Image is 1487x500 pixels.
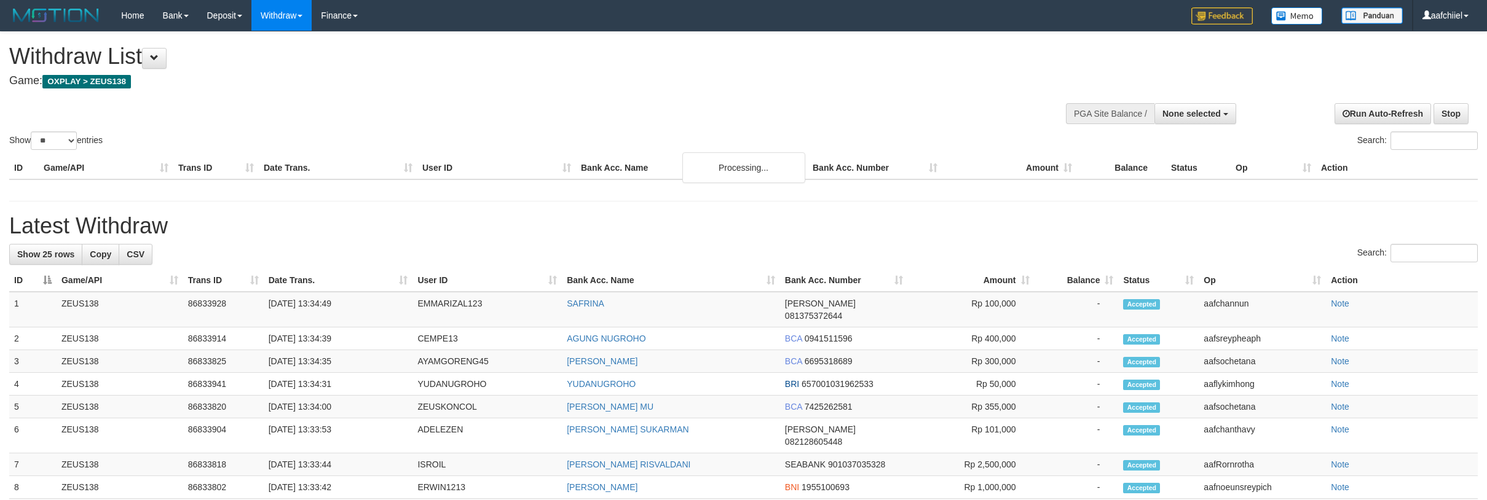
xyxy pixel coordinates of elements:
th: Bank Acc. Name: activate to sort column ascending [562,269,780,292]
td: 7 [9,453,57,476]
span: Accepted [1123,460,1160,471]
a: Note [1331,402,1349,412]
img: panduan.png [1341,7,1403,24]
td: Rp 355,000 [908,396,1035,418]
th: Date Trans.: activate to sort column ascending [264,269,413,292]
td: 8 [9,476,57,499]
th: Action [1326,269,1478,292]
td: 4 [9,373,57,396]
div: PGA Site Balance / [1066,103,1154,124]
span: CSV [127,249,144,259]
span: Accepted [1123,357,1160,367]
a: Note [1331,459,1349,469]
td: Rp 2,500,000 [908,453,1035,476]
span: Accepted [1123,334,1160,345]
td: 2 [9,327,57,350]
img: Button%20Memo.svg [1271,7,1323,25]
td: YUDANUGROHO [412,373,562,396]
td: aafchanthavy [1199,418,1326,453]
td: Rp 300,000 [908,350,1035,373]
td: 1 [9,292,57,327]
input: Search: [1390,244,1478,262]
td: ZEUS138 [57,396,183,418]
td: ZEUS138 [57,327,183,350]
label: Search: [1357,244,1478,262]
a: [PERSON_NAME] [567,482,637,492]
td: 3 [9,350,57,373]
th: Date Trans. [259,157,417,179]
td: 6 [9,418,57,453]
a: CSV [119,244,152,265]
th: Amount: activate to sort column ascending [908,269,1035,292]
input: Search: [1390,131,1478,150]
td: Rp 50,000 [908,373,1035,396]
th: Amount [942,157,1077,179]
a: Copy [82,244,119,265]
td: 86833941 [183,373,264,396]
td: ZEUS138 [57,373,183,396]
a: Run Auto-Refresh [1335,103,1431,124]
th: ID [9,157,39,179]
span: Copy 6695318689 to clipboard [805,356,853,366]
img: MOTION_logo.png [9,6,103,25]
td: [DATE] 13:33:44 [264,453,413,476]
a: AGUNG NUGROHO [567,334,645,343]
td: 5 [9,396,57,418]
span: Accepted [1123,425,1160,436]
td: [DATE] 13:34:35 [264,350,413,373]
span: SEABANK [785,459,826,469]
td: - [1035,292,1119,327]
span: Accepted [1123,299,1160,310]
a: [PERSON_NAME] [567,356,637,366]
label: Show entries [9,131,103,150]
span: Copy 7425262581 to clipboard [805,402,853,412]
span: Copy 1955100693 to clipboard [802,482,850,492]
td: Rp 101,000 [908,418,1035,453]
a: Note [1331,482,1349,492]
td: 86833818 [183,453,264,476]
th: Game/API: activate to sort column ascending [57,269,183,292]
span: Copy 082128605448 to clipboard [785,437,842,447]
td: AYAMGORENG45 [412,350,562,373]
td: 86833904 [183,418,264,453]
a: Stop [1434,103,1469,124]
span: BRI [785,379,799,389]
th: Trans ID: activate to sort column ascending [183,269,264,292]
td: aaflykimhong [1199,373,1326,396]
a: Note [1331,379,1349,389]
a: Note [1331,334,1349,343]
a: [PERSON_NAME] SUKARMAN [567,424,688,434]
td: 86833928 [183,292,264,327]
td: CEMPE13 [412,327,562,350]
h4: Game: [9,75,979,87]
td: ADELEZEN [412,418,562,453]
td: Rp 1,000,000 [908,476,1035,499]
td: [DATE] 13:33:53 [264,418,413,453]
th: Trans ID [173,157,259,179]
td: [DATE] 13:34:49 [264,292,413,327]
td: ZEUS138 [57,476,183,499]
h1: Withdraw List [9,44,979,69]
button: None selected [1154,103,1236,124]
th: Bank Acc. Number [808,157,942,179]
td: aafsreypheaph [1199,327,1326,350]
td: [DATE] 13:34:00 [264,396,413,418]
td: aafsochetana [1199,350,1326,373]
span: OXPLAY > ZEUS138 [42,75,131,88]
span: Accepted [1123,402,1160,413]
span: Copy [90,249,111,259]
th: ID: activate to sort column descending [9,269,57,292]
th: User ID: activate to sort column ascending [412,269,562,292]
td: ZEUS138 [57,453,183,476]
td: - [1035,418,1119,453]
a: [PERSON_NAME] RISVALDANI [567,459,690,469]
td: aafRornrotha [1199,453,1326,476]
th: Status: activate to sort column ascending [1118,269,1199,292]
td: [DATE] 13:34:31 [264,373,413,396]
a: Note [1331,356,1349,366]
span: Accepted [1123,380,1160,390]
th: Game/API [39,157,173,179]
td: - [1035,327,1119,350]
td: 86833825 [183,350,264,373]
th: Bank Acc. Name [576,157,808,179]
